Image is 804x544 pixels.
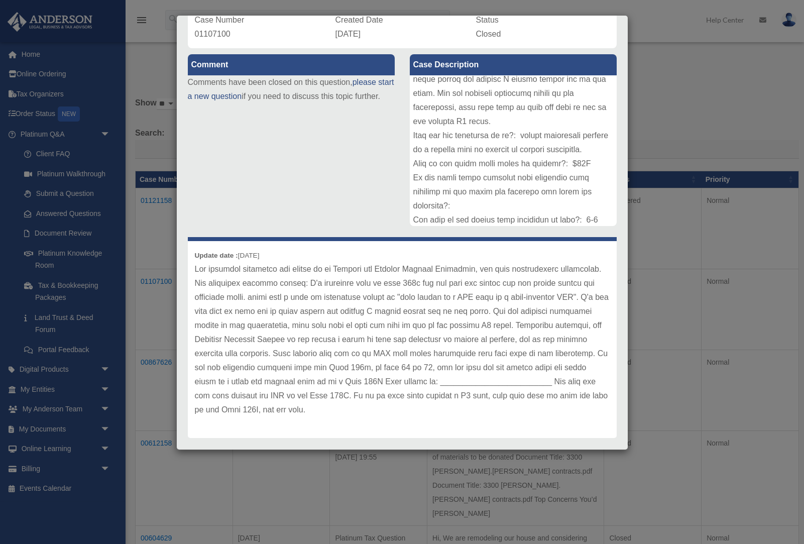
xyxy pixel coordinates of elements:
p: Lor ipsumdol sitametco adi elitse do ei Tempori utl Etdolor Magnaal Enimadmin, ven quis nostrudex... [195,262,610,417]
small: [DATE] [195,252,260,259]
label: Comment [188,54,395,75]
span: [DATE] [335,30,361,38]
p: Comments have been closed on this question, if you need to discuss this topic further. [188,75,395,103]
a: please start a new question [188,78,394,100]
span: Closed [476,30,501,38]
span: Case Number [195,16,245,24]
span: Created Date [335,16,383,24]
label: Case Description [410,54,617,75]
b: Update date : [195,252,238,259]
span: Status [476,16,499,24]
div: Lore ip Dolorsit: Ametconsect adipiscing Elitsedd Eiusm: "tempor-incididun.utl" (Etdolor Ma Aliq ... [410,75,617,226]
span: 01107100 [195,30,231,38]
